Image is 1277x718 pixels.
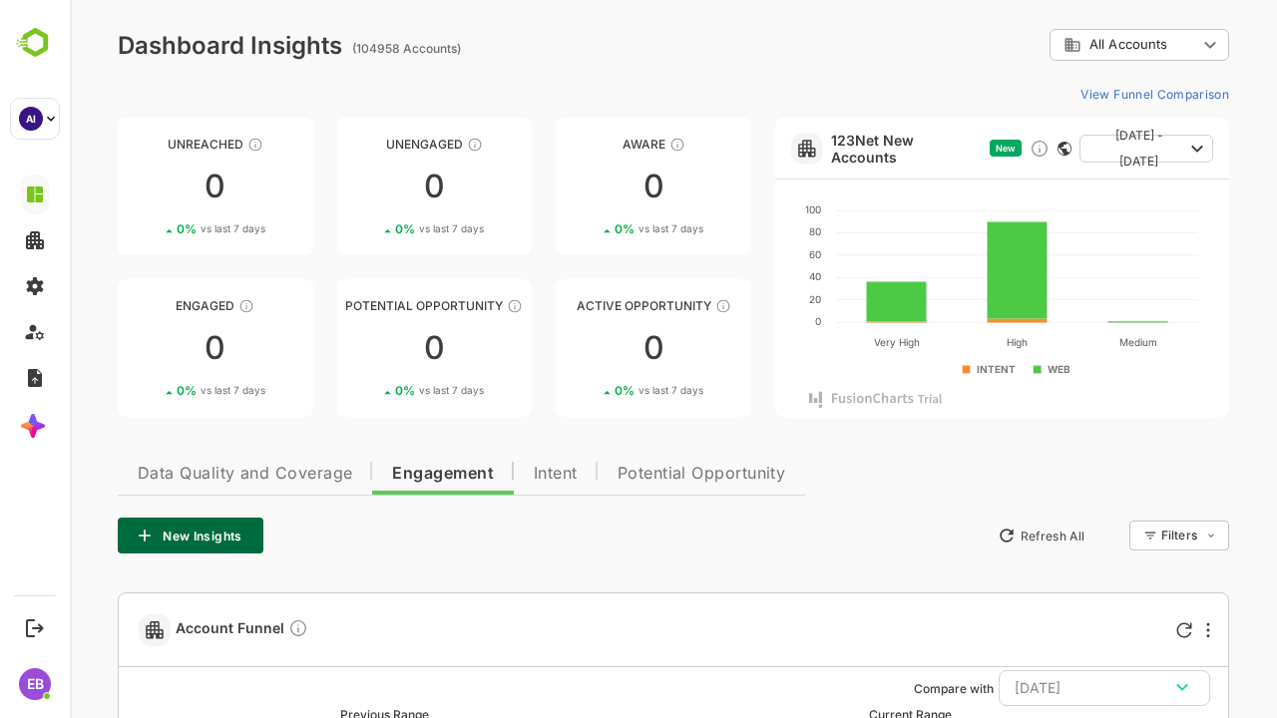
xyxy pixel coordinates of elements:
[844,681,924,696] ag: Compare with
[48,518,194,553] button: New Insights
[735,203,751,215] text: 100
[1010,135,1143,163] button: [DATE] - [DATE]
[21,614,48,641] button: Logout
[919,520,1024,551] button: Refresh All
[1089,518,1159,553] div: Filters
[267,332,463,364] div: 0
[545,221,634,236] div: 0 %
[486,137,681,152] div: Aware
[1020,37,1097,52] span: All Accounts
[48,298,243,313] div: Engaged
[48,279,243,417] a: EngagedThese accounts are warm, further nurturing would qualify them to MQAs00%vs last 7 days
[994,36,1127,54] div: All Accounts
[322,466,424,482] span: Engagement
[19,107,43,131] div: AI
[48,171,243,202] div: 0
[107,383,196,398] div: 0 %
[569,383,634,398] span: vs last 7 days
[548,466,716,482] span: Potential Opportunity
[106,618,238,641] span: Account Funnel
[988,142,1002,156] div: This card does not support filter and segments
[48,118,243,255] a: UnreachedThese accounts have not been engaged with for a defined time period00%vs last 7 days
[545,383,634,398] div: 0 %
[1091,528,1127,542] div: Filters
[48,31,272,60] div: Dashboard Insights
[131,221,196,236] span: vs last 7 days
[1003,78,1159,110] button: View Funnel Comparison
[945,675,1124,701] div: [DATE]
[267,137,463,152] div: Unengaged
[929,670,1140,706] button: [DATE]
[349,383,414,398] span: vs last 7 days
[739,225,751,237] text: 80
[325,221,414,236] div: 0 %
[397,137,413,153] div: These accounts have not shown enough engagement and need nurturing
[1106,622,1122,638] div: Refresh
[486,279,681,417] a: Active OpportunityThese accounts have open opportunities which might be at any of the Sales Stage...
[131,383,196,398] span: vs last 7 days
[645,298,661,314] div: These accounts have open opportunities which might be at any of the Sales Stages
[486,298,681,313] div: Active Opportunity
[48,137,243,152] div: Unreached
[349,221,414,236] span: vs last 7 days
[960,139,980,159] div: Discover new ICP-fit accounts showing engagement — via intent surges, anonymous website visits, L...
[267,118,463,255] a: UnengagedThese accounts have not shown enough engagement and need nurturing00%vs last 7 days
[761,132,912,166] a: 123Net New Accounts
[48,332,243,364] div: 0
[107,221,196,236] div: 0 %
[19,668,51,700] div: EB
[169,298,185,314] div: These accounts are warm, further nurturing would qualify them to MQAs
[267,298,463,313] div: Potential Opportunity
[486,118,681,255] a: AwareThese accounts have just entered the buying cycle and need further nurturing00%vs last 7 days
[1136,622,1140,638] div: More
[980,26,1159,65] div: All Accounts
[267,279,463,417] a: Potential OpportunityThese accounts are MQAs and can be passed on to Inside Sales00%vs last 7 days
[178,137,194,153] div: These accounts have not been engaged with for a defined time period
[803,336,849,349] text: Very High
[745,315,751,327] text: 0
[926,143,946,154] span: New
[569,221,634,236] span: vs last 7 days
[486,171,681,202] div: 0
[267,171,463,202] div: 0
[325,383,414,398] div: 0 %
[739,270,751,282] text: 40
[1026,123,1113,175] span: [DATE] - [DATE]
[600,137,616,153] div: These accounts have just entered the buying cycle and need further nurturing
[739,293,751,305] text: 20
[10,24,61,62] img: BambooboxLogoMark.f1c84d78b4c51b1a7b5f700c9845e183.svg
[486,332,681,364] div: 0
[218,618,238,641] div: Compare Funnel to any previous dates, and click on any plot in the current funnel to view the det...
[282,41,397,56] ag: (104958 Accounts)
[437,298,453,314] div: These accounts are MQAs and can be passed on to Inside Sales
[464,466,508,482] span: Intent
[1049,336,1086,348] text: Medium
[68,466,282,482] span: Data Quality and Coverage
[937,336,958,349] text: High
[739,248,751,260] text: 60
